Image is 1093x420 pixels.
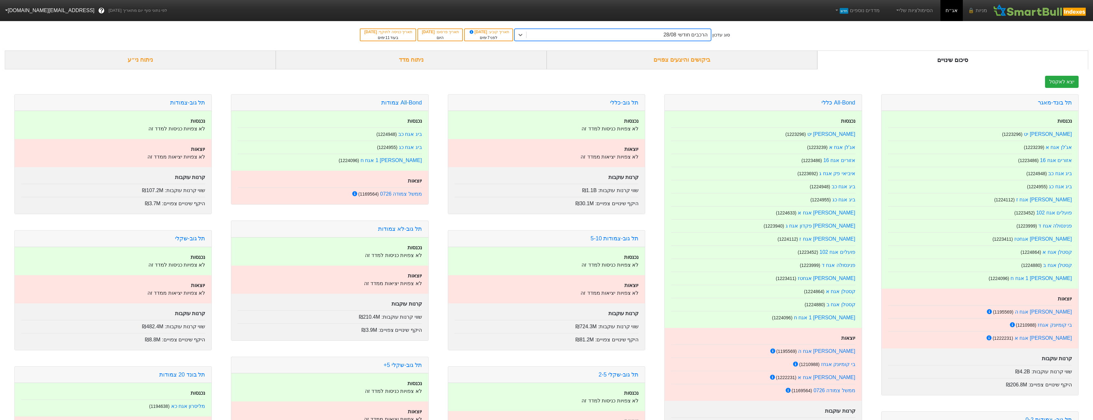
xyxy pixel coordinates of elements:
[159,371,205,378] a: תל בונד 20 צמודות
[385,35,390,40] span: 11
[142,188,163,193] span: ₪107.2M
[1048,171,1072,176] a: ביג אגח כב
[1026,171,1047,176] small: ( 1224948 )
[547,51,818,69] div: ביקושים והיצעים צפויים
[422,30,436,34] span: [DATE]
[191,254,205,260] strong: נכנסות
[823,158,855,163] a: אזורים אגח 16
[624,254,638,260] strong: נכנסות
[993,237,1013,242] small: ( 1223411 )
[778,237,798,242] small: ( 1224112 )
[1015,309,1072,315] a: [PERSON_NAME] אגח ה
[1016,323,1036,328] small: ( 1210988 )
[1043,262,1072,268] a: קסטלן אגח ב
[408,273,422,278] strong: יוצאות
[610,99,638,106] a: תל גוב-כללי
[175,311,205,316] strong: קרנות עוקבות
[802,158,822,163] small: ( 1223486 )
[376,132,397,137] small: ( 1224948 )
[142,324,163,329] span: ₪482.4M
[469,30,488,34] span: [DATE]
[191,118,205,124] strong: נכנסות
[798,348,855,354] a: [PERSON_NAME] אגח ה
[840,8,848,14] span: חדש
[1036,210,1072,215] a: פועלים אגח 102
[380,191,422,197] a: ממשל צמודה 0726
[800,263,820,268] small: ( 1223999 )
[455,320,638,331] div: שווי קרנות עוקבות :
[392,301,422,307] strong: קרנות עוקבות
[776,210,796,215] small: ( 1224633 )
[455,289,638,297] p: לא צפויות יציאות ממדד זה
[408,381,422,386] strong: נכנסות
[1010,276,1072,281] a: [PERSON_NAME] 1 אגח ח
[145,337,161,342] span: ₪8.8M
[408,118,422,124] strong: נכנסות
[175,235,205,242] a: תל גוב-שקלי
[993,309,1013,315] small: ( 1195569 )
[624,390,638,396] strong: נכנסות
[1058,296,1072,301] strong: יוצאות
[993,336,1013,341] small: ( 1222231 )
[191,283,205,288] strong: יוצאות
[21,261,205,269] p: לא צפויות כניסות למדד זה
[358,191,379,197] small: ( 1169564 )
[487,35,490,40] span: 7
[455,261,638,269] p: לא צפויות כניסות למדד זה
[772,315,792,320] small: ( 1224096 )
[831,4,882,17] a: מדדים נוספיםחדש
[804,289,824,294] small: ( 1224864 )
[1057,118,1072,124] strong: נכנסות
[826,289,855,294] a: קסטלן אגח א
[827,302,855,307] a: קסטלן אגח ב
[149,404,170,409] small: ( 1194638 )
[776,349,797,354] small: ( 1195569 )
[1042,249,1072,255] a: קסטלן אגח א
[170,99,205,106] a: תל גוב-צמודות
[381,99,422,106] a: All-Bond צמודות
[624,146,638,152] strong: יוצאות
[797,171,818,176] small: ( 1223692 )
[807,131,855,137] a: [PERSON_NAME] יט
[821,362,855,367] a: בי קומיונק אגחז
[455,333,638,344] div: היקף שינויים צפויים :
[384,362,422,368] a: תל גוב-שקלי 5+
[455,197,638,207] div: היקף שינויים צפויים :
[989,276,1009,281] small: ( 1224096 )
[1014,210,1035,215] small: ( 1223452 )
[1015,335,1072,341] a: [PERSON_NAME] אגח א
[786,223,855,229] a: [PERSON_NAME] פקדון אגח ג
[1002,132,1023,137] small: ( 1223296 )
[798,276,855,281] a: [PERSON_NAME] אגחטז
[798,210,855,215] a: [PERSON_NAME] אגח א
[598,371,638,378] a: תל גוב-שקלי 2-5
[582,188,597,193] span: ₪1.1B
[238,323,422,334] div: היקף שינויים צפויים :
[1018,158,1039,163] small: ( 1223486 )
[21,333,205,344] div: היקף שינויים צפויים :
[575,324,597,329] span: ₪724.3M
[171,403,205,409] a: מליסרון אגח כא
[608,311,638,316] strong: קרנות עוקבות
[804,302,825,307] small: ( 1224880 )
[455,397,638,405] p: לא צפויות כניסות למדד זה
[100,6,103,15] span: ?
[575,337,594,342] span: ₪81.2M
[238,280,422,287] p: לא צפויות יציאות ממדד זה
[1024,145,1044,150] small: ( 1223239 )
[1014,236,1072,242] a: [PERSON_NAME] אגחטז
[1038,322,1072,328] a: בי קומיונק אגחז
[108,7,167,14] span: לפי נתוני סוף יום מתאריך [DATE]
[361,327,377,333] span: ₪3.9M
[5,51,276,69] div: ניתוח ני״ע
[364,35,412,41] div: בעוד ימים
[776,375,796,380] small: ( 1222231 )
[378,226,422,232] a: תל גוב-לא צמודות
[799,236,855,242] a: [PERSON_NAME] אגח ז
[21,153,205,161] p: לא צפויות יציאות ממדד זה
[1042,356,1072,361] strong: קרנות עוקבות
[238,387,422,395] p: לא צפויות כניסות למדד זה
[21,320,205,331] div: שווי קרנות עוקבות :
[841,335,855,341] strong: יוצאות
[624,283,638,288] strong: יוצאות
